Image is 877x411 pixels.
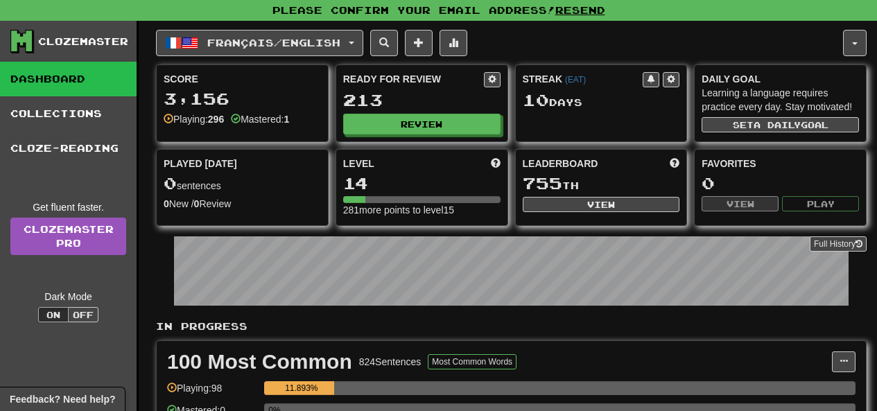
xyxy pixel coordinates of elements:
button: Seta dailygoal [702,117,859,132]
div: Get fluent faster. [10,200,126,214]
strong: 0 [164,198,169,209]
span: Leaderboard [523,157,598,170]
div: sentences [164,175,321,193]
div: Clozemaster [38,35,128,49]
div: 14 [343,175,501,192]
div: th [523,175,680,193]
button: On [38,307,69,322]
strong: 0 [194,198,200,209]
button: Français/English [156,30,363,56]
div: Score [164,72,321,86]
button: More stats [440,30,467,56]
div: Day s [523,91,680,110]
button: Most Common Words [428,354,516,369]
button: View [523,197,680,212]
div: 3,156 [164,90,321,107]
div: Playing: 98 [167,381,257,404]
button: Full History [810,236,867,252]
a: ClozemasterPro [10,218,126,255]
strong: 1 [284,114,289,125]
span: 10 [523,90,549,110]
div: 11.893% [268,381,334,395]
span: Level [343,157,374,170]
button: Off [68,307,98,322]
div: 0 [702,175,859,192]
p: In Progress [156,320,867,333]
button: Add sentence to collection [405,30,433,56]
a: (EAT) [565,75,586,85]
span: Played [DATE] [164,157,237,170]
div: Learning a language requires practice every day. Stay motivated! [702,86,859,114]
div: 213 [343,91,501,109]
span: Français / English [207,37,340,49]
div: Streak [523,72,643,86]
span: Open feedback widget [10,392,115,406]
span: This week in points, UTC [670,157,679,170]
div: 824 Sentences [359,355,422,369]
div: New / Review [164,197,321,211]
button: Play [782,196,859,211]
div: 281 more points to level 15 [343,203,501,217]
button: Review [343,114,501,134]
div: Mastered: [231,112,289,126]
a: Resend [555,4,605,16]
span: 755 [523,173,562,193]
div: 100 Most Common [167,351,352,372]
span: Score more points to level up [491,157,501,170]
div: Playing: [164,112,224,126]
span: a daily [754,120,801,130]
strong: 296 [208,114,224,125]
div: Favorites [702,157,859,170]
span: 0 [164,173,177,193]
button: Search sentences [370,30,398,56]
div: Dark Mode [10,290,126,304]
div: Ready for Review [343,72,484,86]
div: Daily Goal [702,72,859,86]
button: View [702,196,779,211]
